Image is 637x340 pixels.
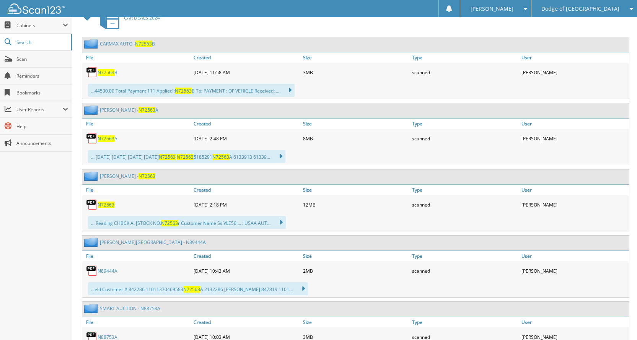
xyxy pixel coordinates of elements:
a: File [82,185,192,195]
a: Size [301,52,411,63]
a: Created [192,52,301,63]
span: Announcements [16,140,68,146]
span: N72563 [138,173,155,179]
div: [DATE] 11:58 AM [192,65,301,80]
a: File [82,251,192,261]
div: scanned [410,131,520,146]
a: Size [301,119,411,129]
span: Search [16,39,67,46]
a: [PERSON_NAME] -N72563 [100,173,155,179]
span: Cabinets [16,22,63,29]
a: Type [410,119,520,129]
a: Type [410,185,520,195]
span: N72563 [175,88,192,94]
div: [PERSON_NAME] [520,65,629,80]
img: folder2.png [84,105,100,115]
span: CAR DEALS 2024 [124,15,160,21]
div: scanned [410,65,520,80]
a: Size [301,317,411,327]
span: N72563 [138,107,155,113]
a: Created [192,119,301,129]
a: Size [301,251,411,261]
div: scanned [410,263,520,278]
a: N89444A [98,268,117,274]
span: Dodge of [GEOGRAPHIC_DATA] [541,7,619,11]
img: PDF.png [86,133,98,144]
a: User [520,317,629,327]
div: [PERSON_NAME] [520,197,629,212]
img: folder2.png [84,171,100,181]
span: N72563 [135,41,152,47]
img: folder2.png [84,304,100,313]
div: scanned [410,197,520,212]
a: User [520,119,629,129]
div: ... [DATE] [DATE] [DATE] [DATE] 5185291 A 6133913 61339... [88,150,285,163]
span: Bookmarks [16,89,68,96]
div: [DATE] 2:18 PM [192,197,301,212]
a: File [82,317,192,327]
span: User Reports [16,106,63,113]
div: [DATE] 2:48 PM [192,131,301,146]
a: [PERSON_NAME][GEOGRAPHIC_DATA] - N89444A [100,239,206,246]
a: Type [410,251,520,261]
div: 8MB [301,131,411,146]
a: N72563 [98,202,114,208]
a: Type [410,52,520,63]
img: folder2.png [84,238,100,247]
a: File [82,52,192,63]
span: N72563 [161,220,178,226]
a: User [520,52,629,63]
a: [PERSON_NAME] -N72563A [100,107,158,113]
span: Scan [16,56,68,62]
span: N72563 [183,286,200,293]
span: Reminders [16,73,68,79]
div: 2MB [301,263,411,278]
a: CAR DEALS 2024 [95,3,160,33]
a: Created [192,185,301,195]
div: ...eld Customer # 842286 11011370469583 A 2132286 [PERSON_NAME] 847819 1101... [88,282,308,295]
a: File [82,119,192,129]
div: [PERSON_NAME] [520,131,629,146]
img: PDF.png [86,67,98,78]
div: ... Reading CHBCK A. [STOCK NO. r Customer Name Ss VLE50 ... : USAA AUT... [88,216,286,229]
a: User [520,251,629,261]
div: ...44500.00 Total Payment 111 Applied : B To: PAYMENT : OF VEHICLE Received: ... [88,84,295,97]
a: CARMAX AUTO -N72563B [100,41,155,47]
div: 12MB [301,197,411,212]
div: 3MB [301,65,411,80]
a: Size [301,185,411,195]
div: [DATE] 10:43 AM [192,263,301,278]
a: Created [192,251,301,261]
a: N72563B [98,69,117,76]
a: N72563A [98,135,117,142]
iframe: Chat Widget [599,303,637,340]
span: N72563 [177,154,194,160]
img: PDF.png [86,199,98,210]
span: N72563 [212,154,229,160]
span: N72563 [98,135,114,142]
a: Type [410,317,520,327]
a: SMART AUCTION - N88753A [100,305,160,312]
img: scan123-logo-white.svg [8,3,65,14]
span: Help [16,123,68,130]
span: N72563 [159,154,176,160]
span: N72563 [98,69,114,76]
img: folder2.png [84,39,100,49]
div: [PERSON_NAME] [520,263,629,278]
span: [PERSON_NAME] [471,7,513,11]
a: Created [192,317,301,327]
img: PDF.png [86,265,98,277]
a: User [520,185,629,195]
